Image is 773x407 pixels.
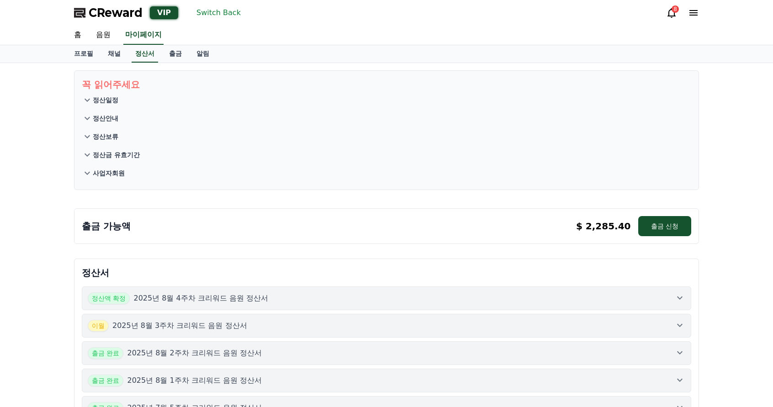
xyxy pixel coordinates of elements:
p: 출금 가능액 [82,220,131,233]
a: 알림 [189,45,217,63]
a: 채널 [101,45,128,63]
p: 2025년 8월 1주차 크리워드 음원 정산서 [127,375,262,386]
button: 정산안내 [82,109,691,127]
a: 출금 [162,45,189,63]
button: 사업자회원 [82,164,691,182]
button: 정산보류 [82,127,691,146]
a: 홈 [67,26,89,45]
button: 출금 완료 2025년 8월 1주차 크리워드 음원 정산서 [82,369,691,392]
p: 정산일정 [93,95,118,105]
p: 2025년 8월 2주차 크리워드 음원 정산서 [127,348,262,359]
button: 출금 완료 2025년 8월 2주차 크리워드 음원 정산서 [82,341,691,365]
div: VIP [150,6,178,19]
p: 2025년 8월 3주차 크리워드 음원 정산서 [112,320,247,331]
a: 마이페이지 [123,26,164,45]
p: 사업자회원 [93,169,125,178]
p: 꼭 읽어주세요 [82,78,691,91]
p: 2025년 8월 4주차 크리워드 음원 정산서 [133,293,268,304]
a: CReward [74,5,143,20]
a: 프로필 [67,45,101,63]
a: 8 [666,7,677,18]
a: 음원 [89,26,118,45]
div: 8 [672,5,679,13]
span: 출금 완료 [88,375,123,386]
p: 정산금 유효기간 [93,150,140,159]
p: 정산서 [82,266,691,279]
button: 정산일정 [82,91,691,109]
p: 정산보류 [93,132,118,141]
a: 정산서 [132,45,158,63]
button: 이월 2025년 8월 3주차 크리워드 음원 정산서 [82,314,691,338]
span: 출금 완료 [88,347,123,359]
span: CReward [89,5,143,20]
span: 정산액 확정 [88,292,130,304]
button: Switch Back [193,5,244,20]
p: 정산안내 [93,114,118,123]
button: 출금 신청 [638,216,691,236]
button: 정산액 확정 2025년 8월 4주차 크리워드 음원 정산서 [82,286,691,310]
button: 정산금 유효기간 [82,146,691,164]
span: 이월 [88,320,109,332]
p: $ 2,285.40 [576,220,631,233]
